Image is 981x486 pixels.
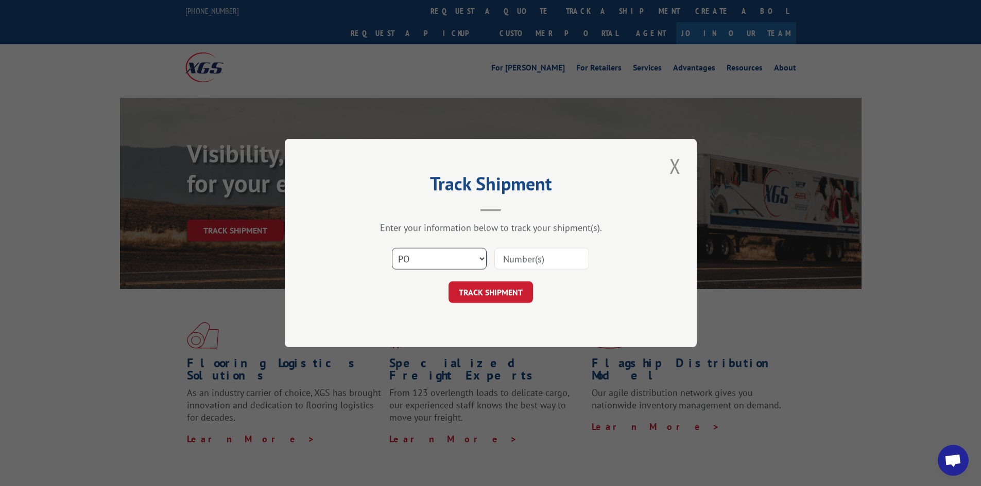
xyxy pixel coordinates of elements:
[336,176,645,196] h2: Track Shipment
[666,152,684,180] button: Close modal
[449,281,533,303] button: TRACK SHIPMENT
[938,445,969,476] a: Open chat
[494,248,589,269] input: Number(s)
[336,222,645,233] div: Enter your information below to track your shipment(s).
